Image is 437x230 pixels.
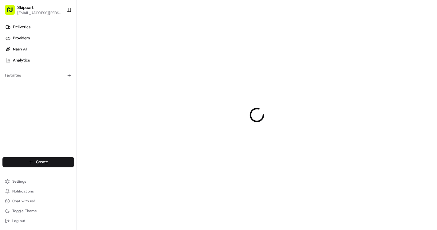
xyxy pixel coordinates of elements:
span: Providers [13,35,30,41]
button: Toggle Theme [2,207,74,215]
a: Providers [2,33,77,43]
span: Settings [12,179,26,184]
button: Notifications [2,187,74,196]
a: Analytics [2,55,77,65]
span: Log out [12,218,25,223]
span: Chat with us! [12,199,35,204]
span: Deliveries [13,24,30,30]
button: Create [2,157,74,167]
span: Nash AI [13,46,27,52]
a: Deliveries [2,22,77,32]
button: Settings [2,177,74,186]
button: Log out [2,216,74,225]
span: Toggle Theme [12,208,37,213]
button: Chat with us! [2,197,74,205]
span: Create [36,159,48,165]
span: Analytics [13,57,30,63]
span: Notifications [12,189,34,194]
button: Skipcart [17,4,33,10]
button: Skipcart[EMAIL_ADDRESS][PERSON_NAME][DOMAIN_NAME] [2,2,64,17]
a: Nash AI [2,44,77,54]
button: [EMAIL_ADDRESS][PERSON_NAME][DOMAIN_NAME] [17,10,61,15]
div: Favorites [2,70,74,80]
